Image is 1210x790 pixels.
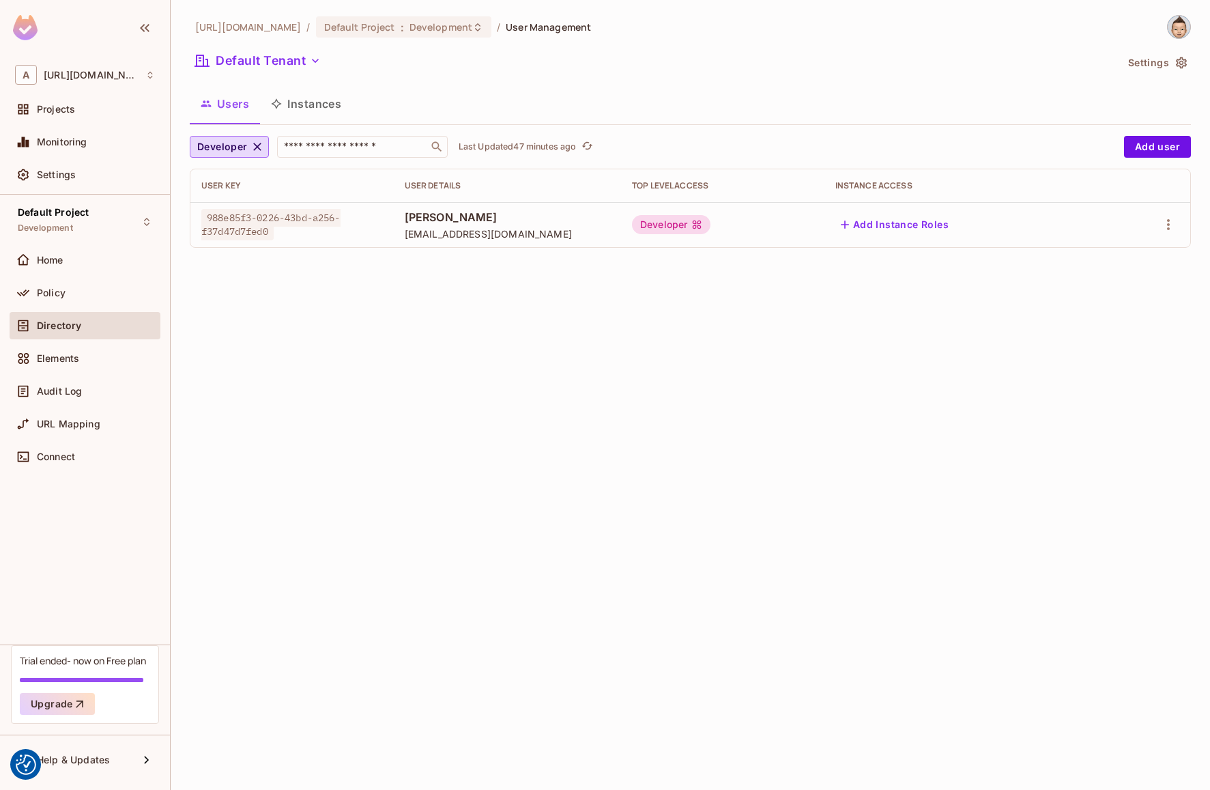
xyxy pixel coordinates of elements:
img: Johnny Palmer [1168,16,1190,38]
span: Workspace: amiplastics_test.com [44,70,139,81]
button: Default Tenant [190,50,326,72]
div: User Details [405,180,610,191]
span: Default Project [324,20,395,33]
span: Home [37,255,63,266]
li: / [497,20,500,33]
span: Click to refresh data [577,139,596,155]
p: Last Updated 47 minutes ago [459,141,577,152]
span: Developer [197,139,248,156]
span: Help & Updates [37,754,110,765]
span: Directory [37,320,81,331]
button: Settings [1123,52,1191,74]
span: Default Project [18,207,89,218]
span: URL Mapping [37,419,100,429]
button: Developer [190,136,269,158]
div: Developer [632,215,710,234]
span: Development [18,223,73,234]
div: Top Level Access [632,180,813,191]
span: Audit Log [37,386,82,397]
span: Monitoring [37,137,87,147]
span: Settings [37,169,76,180]
img: SReyMgAAAABJRU5ErkJggg== [13,15,38,40]
button: Instances [260,87,352,121]
div: User Key [201,180,383,191]
span: Policy [37,287,66,298]
button: Add Instance Roles [835,214,954,236]
span: A [15,65,37,85]
span: the active workspace [195,20,301,33]
span: 988e85f3-0226-43bd-a256-f37d47d7fed0 [201,209,341,240]
span: [EMAIL_ADDRESS][DOMAIN_NAME] [405,227,610,240]
button: Add user [1124,136,1191,158]
span: Development [409,20,472,33]
div: Trial ended- now on Free plan [20,654,146,667]
button: Consent Preferences [16,754,36,775]
button: refresh [579,139,596,155]
span: User Management [506,20,591,33]
button: Users [190,87,260,121]
span: [PERSON_NAME] [405,210,610,225]
span: refresh [581,140,593,154]
span: Projects [37,104,75,115]
img: Revisit consent button [16,754,36,775]
div: Instance Access [835,180,1093,191]
button: Upgrade [20,693,95,715]
span: Elements [37,353,79,364]
span: Connect [37,451,75,462]
span: : [400,22,405,33]
li: / [306,20,310,33]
